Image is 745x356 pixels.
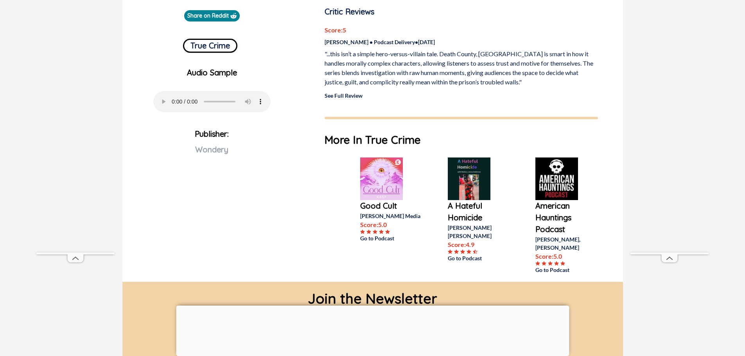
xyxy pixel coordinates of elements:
iframe: Advertisement [630,18,709,252]
iframe: Advertisement [36,18,115,252]
p: Score: 5.0 [535,252,598,261]
p: "...this isn’t a simple hero-versus-villain tale. Death County, [GEOGRAPHIC_DATA] is smart in how... [325,49,598,87]
a: Go to Podcast [360,234,423,242]
a: American Hauntings Podcast [535,200,598,235]
img: Good Cult [360,157,403,200]
p: Critic Reviews [325,6,598,18]
img: American Hauntings Podcast [535,157,578,200]
p: [PERSON_NAME] [PERSON_NAME] [448,224,510,240]
h1: More In True Crime [325,132,598,148]
audio: Your browser does not support the audio element [153,91,271,112]
p: Score: 4.9 [448,240,510,249]
p: Score: 5 [325,25,598,35]
p: [PERSON_NAME] • Podcast Delivery • [DATE] [325,38,598,46]
button: True Crime [183,39,237,53]
iframe: Advertisement [176,306,569,354]
p: [PERSON_NAME] Media [360,212,423,220]
img: A Hateful Homicide [448,157,490,200]
p: Score: 5.0 [360,220,423,229]
a: Good Cult [360,200,423,212]
a: Go to Podcast [535,266,598,274]
div: Join the Newsletter [308,282,437,309]
span: Wondery [195,145,228,154]
p: Audio Sample [129,67,296,79]
a: See Full Review [325,92,363,99]
p: [PERSON_NAME], [PERSON_NAME] [535,235,598,252]
a: A Hateful Homicide [448,200,510,224]
p: Publisher: [129,126,296,182]
a: Share on Reddit [184,10,240,21]
a: Go to Podcast [448,254,510,262]
a: True Crime [183,36,237,53]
